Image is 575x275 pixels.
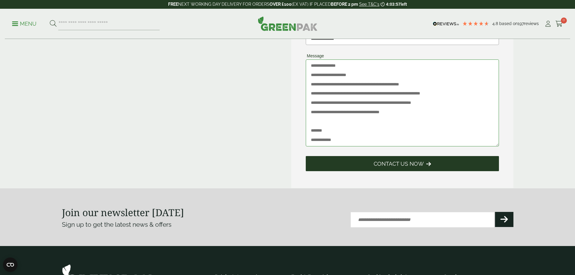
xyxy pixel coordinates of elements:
[62,220,265,229] p: Sign up to get the latest news & offers
[386,2,401,7] span: 4:03:57
[462,21,489,26] div: 4.79 Stars
[544,21,552,27] i: My Account
[306,156,499,171] button: Contact Us Now
[12,20,37,26] a: Menu
[168,2,178,7] strong: FREE
[359,2,379,7] a: See T&C's
[62,206,184,219] strong: Join our newsletter [DATE]
[561,18,567,24] span: 0
[518,21,524,26] span: 197
[374,161,424,167] span: Contact Us Now
[555,19,563,28] a: 0
[492,21,499,26] span: 4.8
[524,21,539,26] span: reviews
[555,21,563,27] i: Cart
[499,21,518,26] span: Based on
[258,16,318,31] img: GreenPak Supplies
[433,22,459,26] img: REVIEWS.io
[306,54,324,58] label: Message
[3,257,18,272] button: Open CMP widget
[270,2,292,7] strong: OVER £100
[12,20,37,27] p: Menu
[401,2,407,7] span: left
[331,2,358,7] strong: BEFORE 2 pm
